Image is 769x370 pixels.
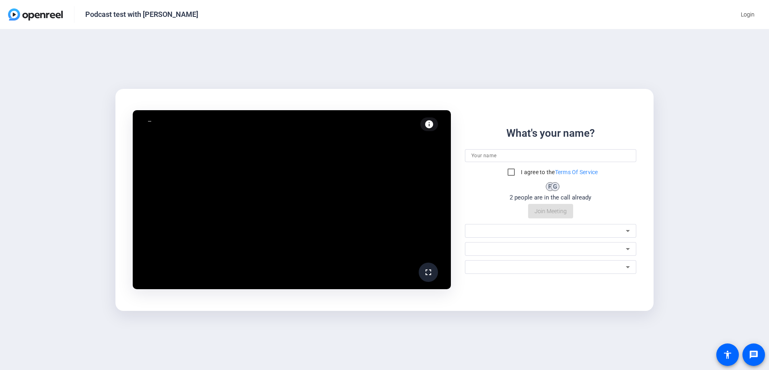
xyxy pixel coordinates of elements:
label: I agree to the [519,168,598,176]
button: Login [734,7,761,22]
div: G [551,182,559,191]
mat-icon: accessibility [723,350,732,360]
a: Terms Of Service [555,169,598,175]
div: P [546,182,555,191]
div: What's your name? [506,125,595,141]
input: Your name [471,151,630,160]
div: 2 people are in the call already [510,193,591,202]
img: OpenReel logo [8,8,63,21]
span: Login [741,10,755,19]
mat-icon: fullscreen [424,267,433,277]
mat-icon: info [424,119,434,129]
div: Podcast test with [PERSON_NAME] [85,10,198,19]
mat-icon: message [749,350,759,360]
